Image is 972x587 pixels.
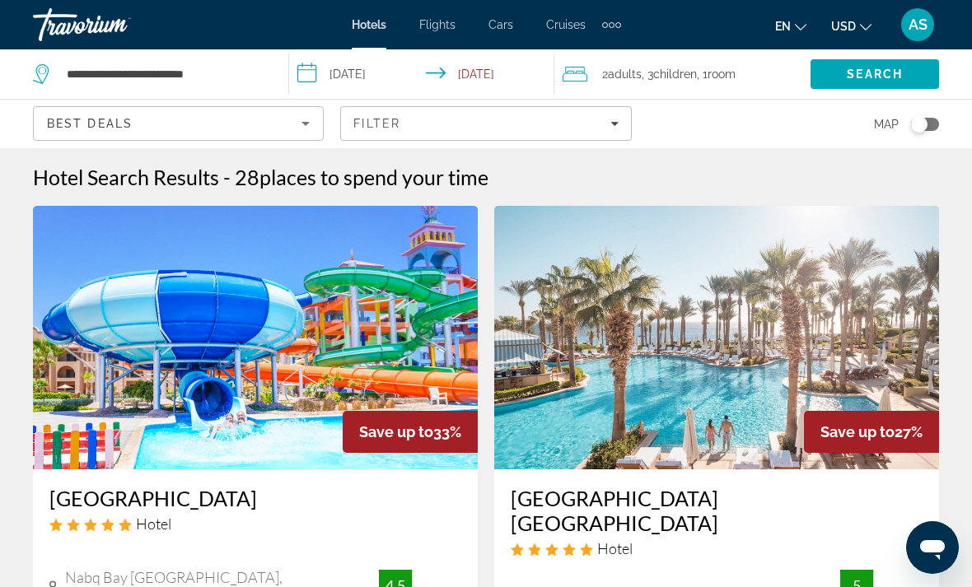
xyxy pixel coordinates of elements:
[511,539,923,557] div: 5 star Hotel
[909,16,928,33] span: AS
[49,515,461,533] div: 5 star Hotel
[775,14,806,38] button: Change language
[602,12,621,38] button: Extra navigation items
[608,68,642,81] span: Adults
[831,14,872,38] button: Change currency
[847,68,903,81] span: Search
[136,515,171,533] span: Hotel
[353,117,400,130] span: Filter
[33,165,219,189] h1: Hotel Search Results
[494,206,939,469] img: Four Seasons Resort Sharm El Sheikh
[708,68,736,81] span: Room
[352,18,386,31] a: Hotels
[906,521,959,574] iframe: Кнопка запуска окна обмена сообщениями
[811,59,939,89] button: Search
[235,165,488,189] h2: 28
[289,49,554,99] button: Select check in and out date
[33,3,198,46] a: Travorium
[820,423,895,440] span: Save up to
[546,18,586,31] a: Cruises
[488,18,513,31] a: Cars
[259,165,488,189] span: places to spend your time
[602,63,642,86] span: 2
[47,117,133,130] span: Best Deals
[49,486,461,510] a: [GEOGRAPHIC_DATA]
[47,114,310,133] mat-select: Sort by
[223,165,231,189] span: -
[653,68,697,81] span: Children
[343,411,478,453] div: 33%
[419,18,456,31] a: Flights
[65,62,264,86] input: Search hotel destination
[511,486,923,535] a: [GEOGRAPHIC_DATA] [GEOGRAPHIC_DATA]
[775,20,791,33] span: en
[554,49,811,99] button: Travelers: 2 adults, 3 children
[899,117,939,132] button: Toggle map
[642,63,697,86] span: , 3
[359,423,433,440] span: Save up to
[896,7,939,42] button: User Menu
[340,106,631,141] button: Filters
[597,539,633,557] span: Hotel
[33,206,478,469] img: Charmillion Gardens Aqua Park
[831,20,856,33] span: USD
[697,63,736,86] span: , 1
[874,113,899,136] span: Map
[804,411,939,453] div: 27%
